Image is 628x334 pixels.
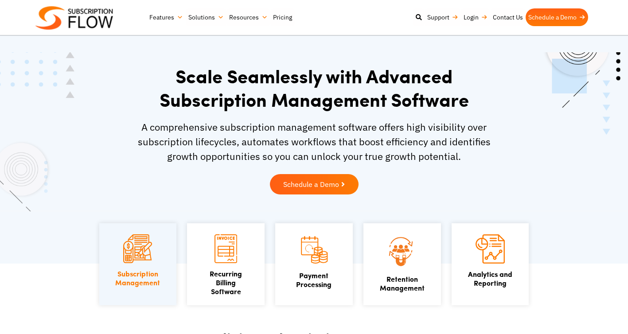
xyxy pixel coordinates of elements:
a: Resources [226,8,270,26]
a: Pricing [270,8,295,26]
img: Analytics and Reporting icon [476,234,505,264]
a: Analytics andReporting [468,269,512,288]
a: Contact Us [490,8,526,26]
a: SubscriptionManagement [115,268,160,287]
a: Recurring Billing Software [210,268,242,296]
img: Payment Processing icon [300,234,328,265]
span: Schedule a Demo [283,181,339,188]
h1: Scale Seamlessly with Advanced Subscription Management Software [130,64,498,111]
p: A comprehensive subscription management software offers high visibility over subscription lifecyc... [130,120,498,163]
a: Solutions [186,8,226,26]
a: Support [425,8,461,26]
a: Retention Management [380,274,425,293]
img: Recurring Billing Software icon [215,234,237,263]
a: Schedule a Demo [270,174,359,194]
a: Login [461,8,490,26]
a: PaymentProcessing [296,270,332,289]
a: Schedule a Demo [526,8,588,26]
img: Subscriptionflow [35,6,113,30]
img: Subscription Management icon [123,234,152,263]
a: Features [147,8,186,26]
img: Retention Management icon [377,234,428,268]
